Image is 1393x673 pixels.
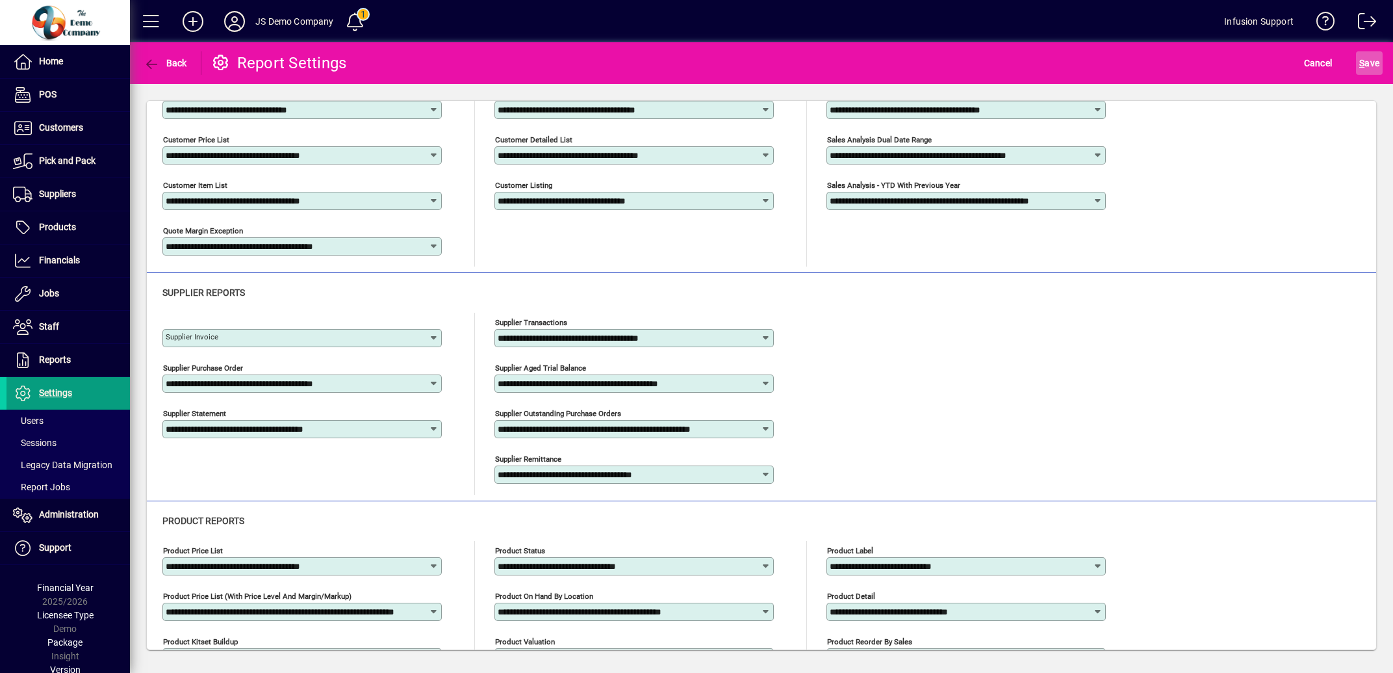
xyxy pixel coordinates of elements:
span: Administration [39,509,99,520]
button: Cancel [1301,51,1336,75]
span: Licensee Type [37,610,94,620]
button: Profile [214,10,255,33]
mat-label: Supplier outstanding purchase orders [495,409,621,418]
mat-label: Product Reorder By Sales [827,637,912,646]
span: Suppliers [39,189,76,199]
mat-label: Product Price List (with Price Level and Margin/Markup) [163,592,351,601]
a: Suppliers [6,178,130,211]
mat-label: Product status [495,546,545,555]
span: POS [39,89,57,99]
mat-label: Customer Detailed List [495,135,572,144]
span: Reports [39,354,71,365]
span: Products [39,222,76,232]
a: Legacy Data Migration [6,454,130,476]
button: Save [1356,51,1383,75]
a: Knowledge Base [1307,3,1335,45]
span: ave [1359,53,1379,73]
a: Report Jobs [6,476,130,498]
div: Infusion Support [1224,11,1294,32]
button: Back [140,51,190,75]
mat-label: Supplier invoice [166,332,218,341]
a: Sessions [6,432,130,454]
a: Support [6,532,130,564]
mat-label: Product price list [163,546,223,555]
div: Report Settings [211,53,347,73]
mat-label: Product kitset buildup [163,637,238,646]
a: Staff [6,311,130,343]
a: Products [6,211,130,244]
span: Support [39,542,71,553]
mat-label: Product detail [827,592,875,601]
div: JS Demo Company [255,11,334,32]
span: Cancel [1304,53,1333,73]
a: Jobs [6,278,130,310]
app-page-header-button: Back [130,51,201,75]
mat-label: Supplier aged trial balance [495,363,586,373]
span: Financial Year [37,583,94,593]
a: Reports [6,344,130,376]
span: S [1359,58,1364,68]
a: Home [6,46,130,78]
span: Pick and Pack [39,155,96,166]
span: Product reports [162,516,244,526]
span: Jobs [39,288,59,298]
span: Users [13,416,44,426]
a: Customers [6,112,130,144]
span: Sessions [13,438,57,448]
span: Report Jobs [13,482,70,492]
mat-label: Product label [827,546,873,555]
mat-label: Sales analysis - YTD with previous year [827,181,960,190]
a: Users [6,410,130,432]
mat-label: Supplier purchase order [163,363,243,373]
mat-label: Supplier statement [163,409,226,418]
mat-label: Supplier transactions [495,318,567,327]
span: Home [39,56,63,66]
mat-label: Customer Price List [163,135,229,144]
a: Pick and Pack [6,145,130,178]
mat-label: Customer Listing [495,181,552,190]
mat-label: Quote Margin Exception [163,226,243,235]
span: Supplier reports [162,287,245,298]
span: Settings [39,388,72,398]
mat-label: Customer Item List [163,181,227,190]
span: Financials [39,255,80,265]
mat-label: Product valuation [495,637,555,646]
span: Package [47,637,83,648]
mat-label: Supplier remittance [495,455,561,464]
span: Staff [39,321,59,332]
a: Logout [1348,3,1377,45]
mat-label: Sales analysis dual date range [827,135,932,144]
button: Add [172,10,214,33]
a: Administration [6,499,130,531]
span: Customers [39,122,83,133]
mat-label: Product on hand by location [495,592,593,601]
a: POS [6,79,130,111]
span: Legacy Data Migration [13,460,112,470]
a: Financials [6,244,130,277]
span: Back [144,58,187,68]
